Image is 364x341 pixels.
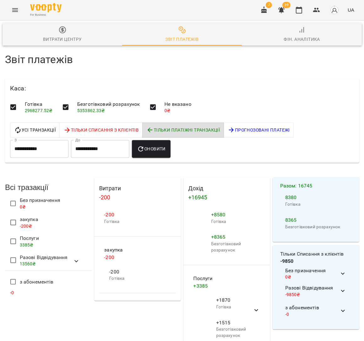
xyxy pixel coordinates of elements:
h4: Дохід [188,185,265,192]
span: 13560 ₴ [20,261,36,266]
button: Прогнозовані платежі [223,122,293,138]
span: Без призначення [285,267,339,274]
span: + 8365 [211,234,225,240]
button: UA [345,4,356,16]
span: Тільки платіжні Транзакції [146,126,220,134]
span: 0 ₴ [20,204,26,209]
img: avatar_s.png [330,6,339,14]
h6: Каса : [10,84,354,93]
h4: -200 [99,194,176,201]
span: Без призначення [20,197,60,204]
span: Готівка [25,100,53,108]
span: Разові Відвідування [20,253,68,261]
p: Готівка [216,304,247,310]
span: Оновити [137,145,165,153]
span: - 0 [285,311,289,317]
button: Menu [8,3,23,18]
span: Послуги [20,234,39,242]
span: 7 [265,2,272,8]
div: Звіт платежів [165,35,199,43]
span: 0 ₴ [285,274,291,279]
img: Voopty Logo [30,3,62,12]
span: Тільки Списання з клієнтів [63,126,139,134]
p: Безготівковий розрахунок [211,241,260,253]
span: 8365 [285,217,297,223]
span: -200 ₴ [20,223,32,228]
span: + 3385 [193,283,208,289]
span: 8380 [285,194,297,200]
h4: Витрати [99,185,176,192]
span: +1515 [216,319,247,326]
button: Усі Транзакції [10,122,60,138]
span: 0 ₴ [164,108,170,113]
button: Тільки платіжні Транзакції [142,122,224,138]
span: -200 [109,268,166,275]
span: з абонементів [20,278,54,285]
b: -9850 [280,258,293,264]
p: Готівка [104,218,171,225]
span: 39 [282,2,290,8]
span: -9850 ₴ [285,292,300,297]
span: 5353862.33 ₴ [77,108,105,113]
span: закупка [104,246,171,253]
button: Тільки Списання з клієнтів [59,122,142,138]
button: Оновити [132,140,170,158]
p: Безготівковий розрахунок [216,326,247,338]
p: Готівка [109,275,166,281]
span: UA [347,7,354,13]
h4: Звіт платежів [5,53,359,66]
span: Разові Відвідування [285,284,339,291]
span: закупка [20,215,38,223]
span: -200 [104,254,114,260]
span: Прогнозовані платежі [227,126,290,134]
h4: Тільки Списання з клієнтів [280,250,351,265]
h3: Всі тразакції [5,183,92,192]
span: Усі Транзакції [14,126,56,134]
span: +1870 [216,296,247,304]
span: Послуги [193,274,252,282]
span: Не вказано [164,100,191,108]
div: Фін. Аналітика [284,35,320,43]
span: -200 [104,211,114,217]
span: + 8580 [211,211,225,217]
p: Готівка [211,218,260,225]
h4: + 16945 [188,194,265,201]
span: 2968277.52 ₴ [25,108,53,113]
div: Витрати центру [43,35,82,43]
span: 3385 ₴ [20,242,34,247]
span: For Business [30,13,62,17]
p: Готівка [285,201,346,208]
h4: Разом : 16745 [280,182,351,190]
span: з абонементів [285,304,339,311]
span: - 0 [10,290,14,295]
p: Безготівковий розрахунок [285,224,346,230]
span: Безготівковий розрахунок [77,100,140,108]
